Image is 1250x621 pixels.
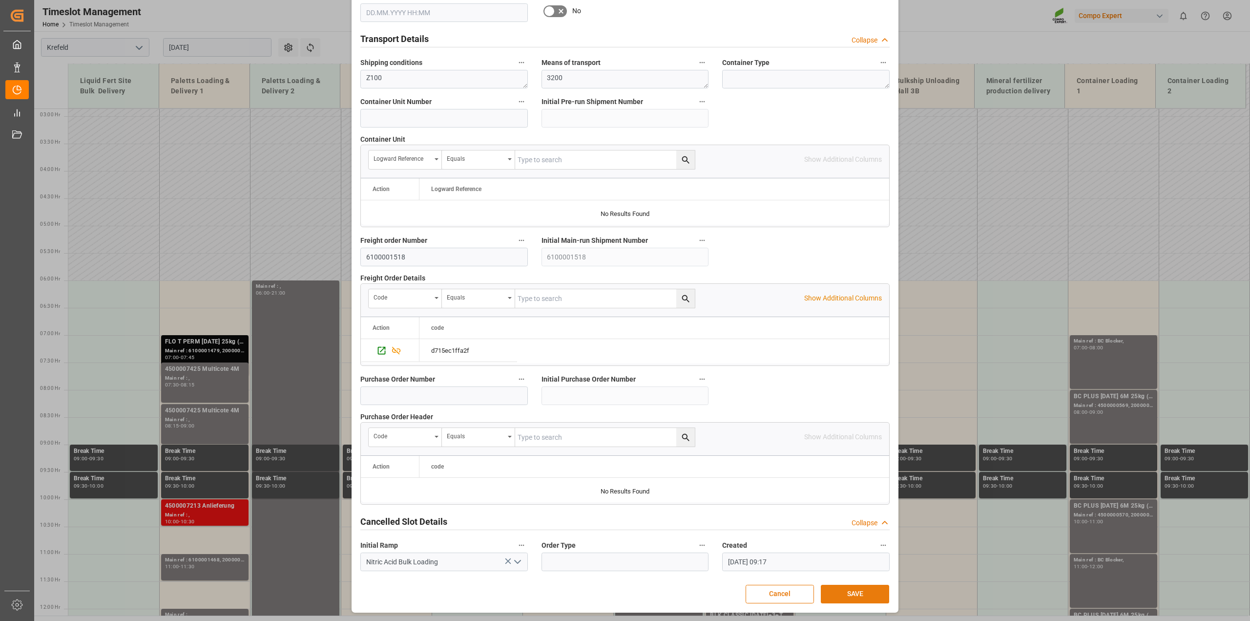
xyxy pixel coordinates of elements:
[360,70,528,88] textarea: Z100
[746,585,814,603] button: Cancel
[877,539,890,552] button: Created
[509,555,524,570] button: open menu
[542,97,643,107] span: Initial Pre-run Shipment Number
[442,428,515,447] button: open menu
[360,32,429,45] h2: Transport Details
[722,540,747,551] span: Created
[360,412,433,422] span: Purchase Order Header
[722,553,890,571] input: DD.MM.YYYY HH:MM
[360,374,435,385] span: Purchase Order Number
[447,291,504,302] div: Equals
[515,539,528,552] button: Initial Ramp
[360,553,528,571] input: Type to search/select
[696,56,708,69] button: Means of transport
[676,150,695,169] button: search button
[722,58,770,68] span: Container Type
[369,428,442,447] button: open menu
[542,374,636,385] span: Initial Purchase Order Number
[360,236,427,246] span: Freight order Number
[852,518,877,528] div: Collapse
[572,6,581,16] span: No
[360,134,405,145] span: Container Unit
[431,186,481,193] span: Logward Reference
[419,339,517,362] div: d715ec1ffa2f
[696,373,708,385] button: Initial Purchase Order Number
[442,150,515,169] button: open menu
[431,324,444,331] span: code
[515,373,528,385] button: Purchase Order Number
[447,152,504,163] div: Equals
[360,97,432,107] span: Container Unit Number
[515,56,528,69] button: Shipping conditions
[696,95,708,108] button: Initial Pre-run Shipment Number
[360,273,425,283] span: Freight Order Details
[447,429,504,441] div: Equals
[515,150,695,169] input: Type to search
[542,70,709,88] textarea: 3200
[373,463,390,470] div: Action
[442,289,515,308] button: open menu
[369,150,442,169] button: open menu
[852,35,877,45] div: Collapse
[360,515,447,528] h2: Cancelled Slot Details
[804,293,882,303] p: Show Additional Columns
[515,428,695,447] input: Type to search
[431,463,444,470] span: code
[515,289,695,308] input: Type to search
[676,289,695,308] button: search button
[515,95,528,108] button: Container Unit Number
[696,539,708,552] button: Order Type
[360,540,398,551] span: Initial Ramp
[360,3,528,22] input: DD.MM.YYYY HH:MM
[373,186,390,193] div: Action
[373,324,390,331] div: Action
[696,234,708,247] button: Initial Main-run Shipment Number
[360,58,422,68] span: Shipping conditions
[369,289,442,308] button: open menu
[542,236,648,246] span: Initial Main-run Shipment Number
[374,152,431,163] div: Logward Reference
[361,339,419,362] div: Press SPACE to select this row.
[542,540,576,551] span: Order Type
[821,585,889,603] button: SAVE
[542,58,601,68] span: Means of transport
[374,429,431,441] div: code
[877,56,890,69] button: Container Type
[419,339,517,362] div: Press SPACE to select this row.
[515,234,528,247] button: Freight order Number
[374,291,431,302] div: code
[676,428,695,447] button: search button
